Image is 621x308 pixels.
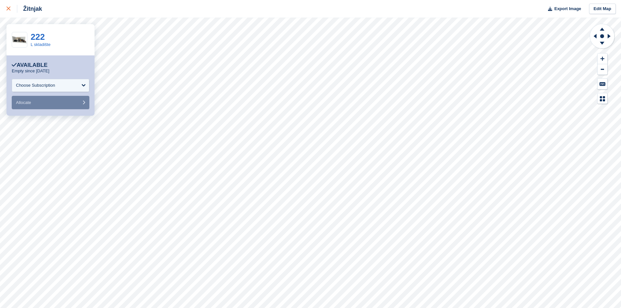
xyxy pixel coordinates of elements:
div: Žitnjak [17,5,42,13]
div: Choose Subscription [16,82,55,89]
img: container-lg-1024x492.png [12,36,27,43]
a: L skladište [31,42,51,47]
a: Edit Map [589,4,616,14]
p: Empty since [DATE] [12,68,49,74]
button: Zoom Out [598,64,607,75]
div: Available [12,62,48,68]
a: 222 [31,32,45,42]
span: Allocate [16,100,31,105]
button: Keyboard Shortcuts [598,79,607,89]
button: Allocate [12,96,89,109]
button: Map Legend [598,93,607,104]
button: Export Image [544,4,581,14]
span: Export Image [554,6,581,12]
button: Zoom In [598,53,607,64]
